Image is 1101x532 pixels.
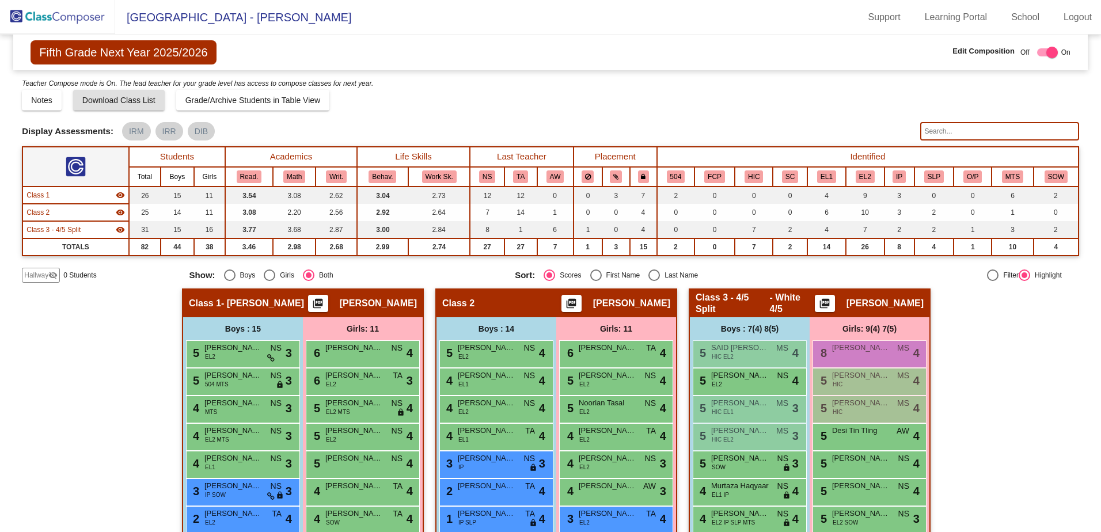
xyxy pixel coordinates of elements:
span: EL2 MTS [326,408,350,416]
td: 2.68 [316,238,356,256]
span: 4 [407,344,413,362]
td: 7 [846,221,884,238]
span: [PERSON_NAME] [579,342,636,354]
span: 3 [286,372,292,389]
td: 15 [630,238,657,256]
td: 6 [992,187,1034,204]
th: Individualized Education Plan [884,167,914,187]
button: AW [546,170,564,183]
td: 4 [1034,238,1079,256]
span: MS [776,397,788,409]
span: 5 [311,402,320,415]
td: 12 [470,187,504,204]
a: Support [859,8,910,26]
span: MTS [205,408,217,416]
span: [GEOGRAPHIC_DATA] - [PERSON_NAME] [115,8,351,26]
button: NS [479,170,495,183]
th: English Language Learner Level 1 (Emerging) [807,167,846,187]
td: 0 [602,204,630,221]
td: 1 [954,221,992,238]
th: English Language Learner Level 2 (Progressing) [846,167,884,187]
td: Katey Walz - Walz [22,187,128,204]
span: NS [524,397,535,409]
span: Class 3 - 4/5 Split [696,292,770,315]
td: 1 [574,221,602,238]
th: Boys [161,167,193,187]
th: HiCap [735,167,773,187]
td: 0 [735,204,773,221]
button: Print Students Details [815,295,835,312]
span: 4 [792,372,799,389]
button: TA [513,170,528,183]
td: 3.08 [225,204,273,221]
span: Off [1020,47,1030,58]
td: 11 [194,187,225,204]
span: 504 MTS [205,380,229,389]
td: 2 [914,204,954,221]
th: Last Teacher [470,147,573,167]
th: On MTSS List [992,167,1034,187]
td: 0 [537,187,574,204]
button: MTS [1002,170,1023,183]
div: Boys [236,270,256,280]
td: 3.08 [273,187,316,204]
th: Girls [194,167,225,187]
div: Boys : 7(4) 8(5) [690,317,810,340]
td: 14 [807,238,846,256]
span: 4 [539,372,545,389]
span: 4 [660,400,666,417]
th: Frequent Communication from Parent [694,167,735,187]
span: - [PERSON_NAME] [221,298,304,309]
td: 0 [694,187,735,204]
td: 15 [161,187,193,204]
td: 38 [194,238,225,256]
td: 1 [992,204,1034,221]
td: 44 [161,238,193,256]
td: 0 [694,221,735,238]
button: Behav. [369,170,396,183]
td: 0 [574,204,602,221]
span: 5 [818,402,827,415]
span: [PERSON_NAME] [204,342,262,354]
button: Read. [237,170,262,183]
span: 4 [539,344,545,362]
td: 26 [846,238,884,256]
button: Notes [22,90,62,111]
td: 1 [954,238,992,256]
span: NS [645,397,656,409]
button: EL2 [856,170,875,183]
span: 5 [564,402,574,415]
td: 3 [884,204,914,221]
i: Teacher Compose mode is On. The lead teacher for your grade level has access to compose classes f... [22,79,373,88]
span: 5 [190,347,199,359]
span: EL1 [458,380,469,389]
span: NS [777,370,788,382]
td: 2.99 [357,238,408,256]
th: Identified [657,147,1079,167]
input: Search... [920,122,1079,140]
button: SOW [1045,170,1068,183]
div: Last Name [660,270,698,280]
span: 3 [286,344,292,362]
td: 0 [657,204,694,221]
mat-radio-group: Select an option [189,269,507,281]
button: SC [782,170,798,183]
span: Class 1 [26,190,50,200]
span: Sort: [515,270,535,280]
span: Edit Composition [952,45,1015,57]
td: 0 [602,221,630,238]
td: 3 [602,238,630,256]
td: 27 [504,238,537,256]
span: [PERSON_NAME] [204,397,262,409]
span: 4 [913,400,920,417]
th: Support Center Student [773,167,807,187]
td: 0 [574,187,602,204]
span: lock [397,408,405,417]
td: 8 [470,221,504,238]
span: 4 [407,400,413,417]
span: 0 Students [63,270,96,280]
td: 4 [807,187,846,204]
td: 2.74 [408,238,470,256]
td: 0 [657,221,694,238]
th: Keep with teacher [630,167,657,187]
